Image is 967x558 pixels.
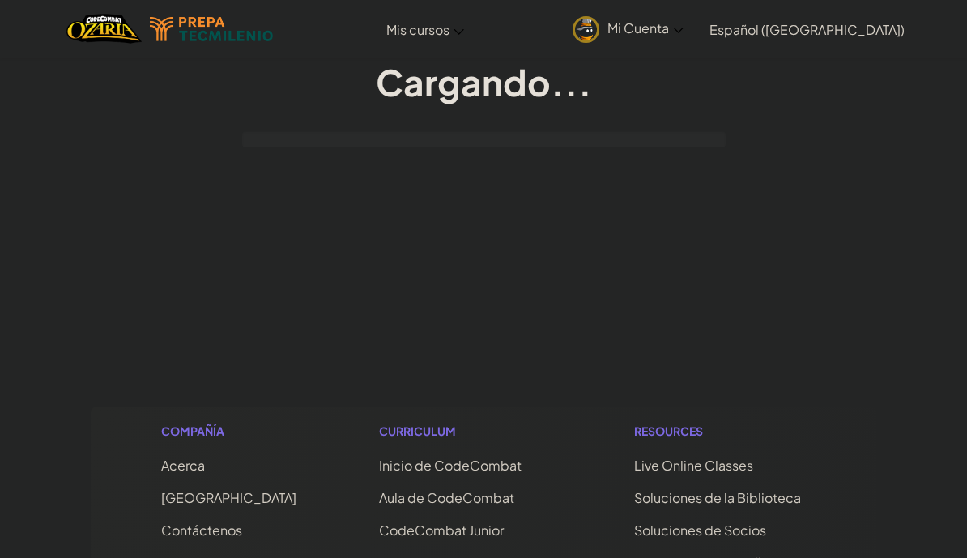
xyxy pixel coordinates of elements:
a: CodeCombat Junior [379,522,504,539]
a: Soluciones de la Biblioteca [634,489,801,506]
a: Mi Cuenta [564,3,692,54]
span: Contáctenos [161,522,242,539]
a: Español ([GEOGRAPHIC_DATA]) [701,7,913,51]
span: Español ([GEOGRAPHIC_DATA]) [709,21,905,38]
img: Tecmilenio logo [150,17,273,41]
a: [GEOGRAPHIC_DATA] [161,489,296,506]
img: Home [66,12,142,45]
a: Acerca [161,457,205,474]
a: Aula de CodeCombat [379,489,514,506]
img: avatar [573,16,599,43]
a: Mis cursos [378,7,472,51]
a: Live Online Classes [634,457,753,474]
a: Ozaria by CodeCombat logo [66,12,142,45]
h1: Resources [634,423,807,440]
a: Soluciones de Socios [634,522,766,539]
h1: Curriculum [379,423,552,440]
span: Mis cursos [386,21,449,38]
span: Inicio de CodeCombat [379,457,522,474]
h1: Compañía [161,423,296,440]
span: Mi Cuenta [607,19,684,36]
